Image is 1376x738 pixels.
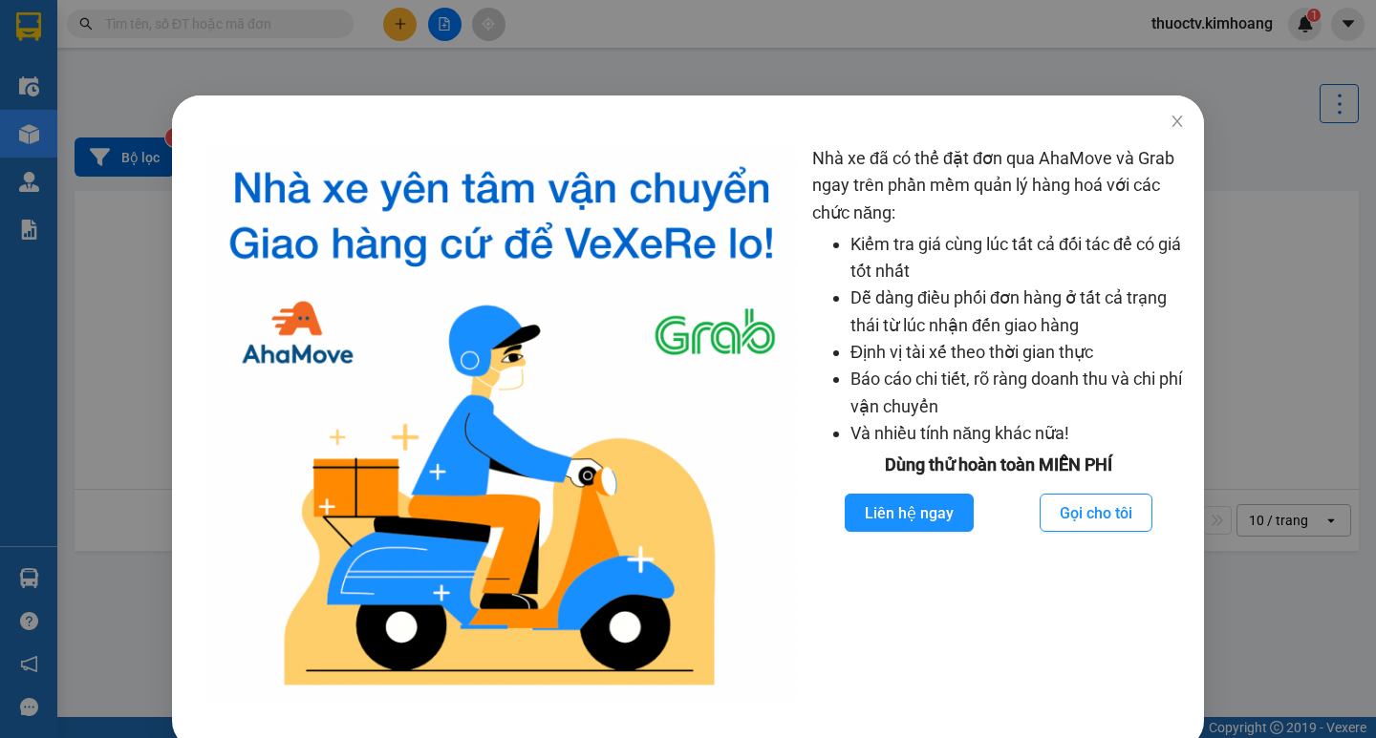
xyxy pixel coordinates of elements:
button: Close [1150,95,1204,149]
span: Gọi cho tôi [1060,501,1132,525]
div: Dùng thử hoàn toàn MIỄN PHÍ [812,452,1185,478]
button: Liên hệ ngay [845,494,974,532]
li: Định vị tài xế theo thời gian thực [850,339,1185,366]
div: Nhà xe đã có thể đặt đơn qua AhaMove và Grab ngay trên phần mềm quản lý hàng hoá với các chức năng: [812,145,1185,702]
img: logo [206,145,797,702]
span: Liên hệ ngay [865,501,954,525]
li: Dễ dàng điều phối đơn hàng ở tất cả trạng thái từ lúc nhận đến giao hàng [850,285,1185,339]
li: Kiểm tra giá cùng lúc tất cả đối tác để có giá tốt nhất [850,231,1185,285]
li: Báo cáo chi tiết, rõ ràng doanh thu và chi phí vận chuyển [850,366,1185,420]
span: close [1170,114,1185,129]
li: Và nhiều tính năng khác nữa! [850,420,1185,447]
button: Gọi cho tôi [1040,494,1152,532]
